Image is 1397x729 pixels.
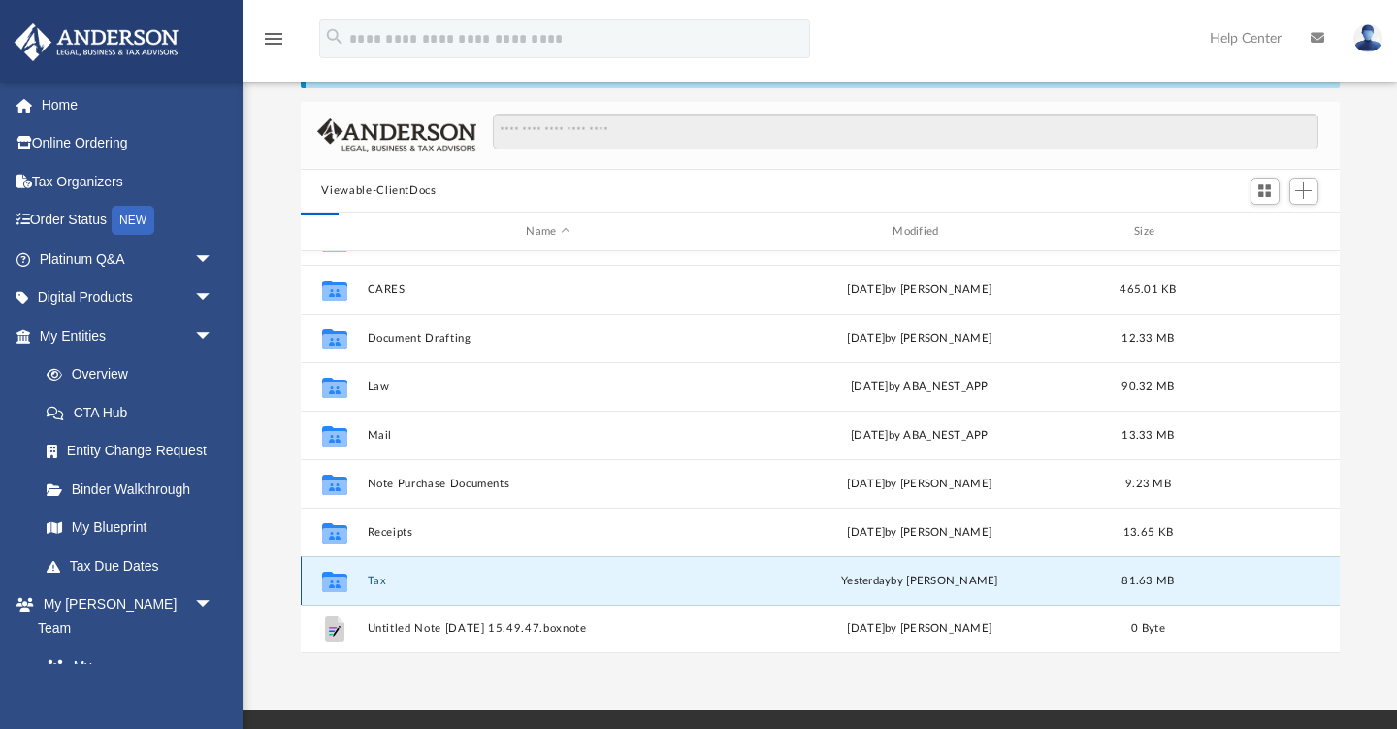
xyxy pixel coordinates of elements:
[367,283,730,296] button: CARES
[738,379,1101,396] div: [DATE] by ABA_NEST_APP
[27,355,243,394] a: Overview
[1353,24,1382,52] img: User Pic
[27,393,243,432] a: CTA Hub
[14,316,243,355] a: My Entitiesarrow_drop_down
[14,201,243,241] a: Order StatusNEW
[14,585,233,647] a: My [PERSON_NAME] Teamarrow_drop_down
[1121,381,1174,392] span: 90.32 MB
[14,85,243,124] a: Home
[493,114,1317,150] input: Search files and folders
[367,526,730,539] button: Receipts
[1125,479,1171,489] span: 9.23 MB
[367,381,730,393] button: Law
[14,124,243,163] a: Online Ordering
[738,282,1101,299] div: [DATE] by [PERSON_NAME]
[262,27,285,50] i: menu
[1120,284,1176,295] span: 465.01 KB
[9,23,184,61] img: Anderson Advisors Platinum Portal
[27,432,243,471] a: Entity Change Request
[737,223,1100,241] div: Modified
[367,429,730,442] button: Mail
[112,206,154,235] div: NEW
[14,279,243,317] a: Digital Productsarrow_drop_down
[27,509,233,547] a: My Blueprint
[1131,623,1165,634] span: 0 Byte
[14,162,243,201] a: Tax Organizers
[366,223,729,241] div: Name
[738,476,1101,493] div: [DATE] by [PERSON_NAME]
[738,524,1101,542] div: [DATE] by [PERSON_NAME]
[367,478,730,490] button: Note Purchase Documents
[309,223,357,241] div: id
[324,26,345,48] i: search
[841,576,891,586] span: yesterday
[738,620,1101,638] div: [DATE] by [PERSON_NAME]
[1122,527,1172,538] span: 13.65 KB
[738,427,1101,445] div: [DATE] by ABA_NEST_APP
[738,330,1101,348] div: [DATE] by [PERSON_NAME]
[1195,223,1331,241] div: id
[1121,333,1174,344] span: 12.33 MB
[1289,178,1318,205] button: Add
[367,575,730,587] button: Tax
[367,623,730,636] button: Untitled Note [DATE] 15.49.47.boxnote
[194,585,233,625] span: arrow_drop_down
[1109,223,1186,241] div: Size
[262,37,285,50] a: menu
[194,316,233,356] span: arrow_drop_down
[1251,178,1280,205] button: Switch to Grid View
[194,240,233,280] span: arrow_drop_down
[301,251,1340,653] div: grid
[1121,576,1174,586] span: 81.63 MB
[738,573,1101,590] div: by [PERSON_NAME]
[367,332,730,345] button: Document Drafting
[194,279,233,318] span: arrow_drop_down
[27,470,243,509] a: Binder Walkthrough
[14,240,243,279] a: Platinum Q&Aarrow_drop_down
[27,547,243,585] a: Tax Due Dates
[321,182,436,200] button: Viewable-ClientDocs
[1121,430,1174,441] span: 13.33 MB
